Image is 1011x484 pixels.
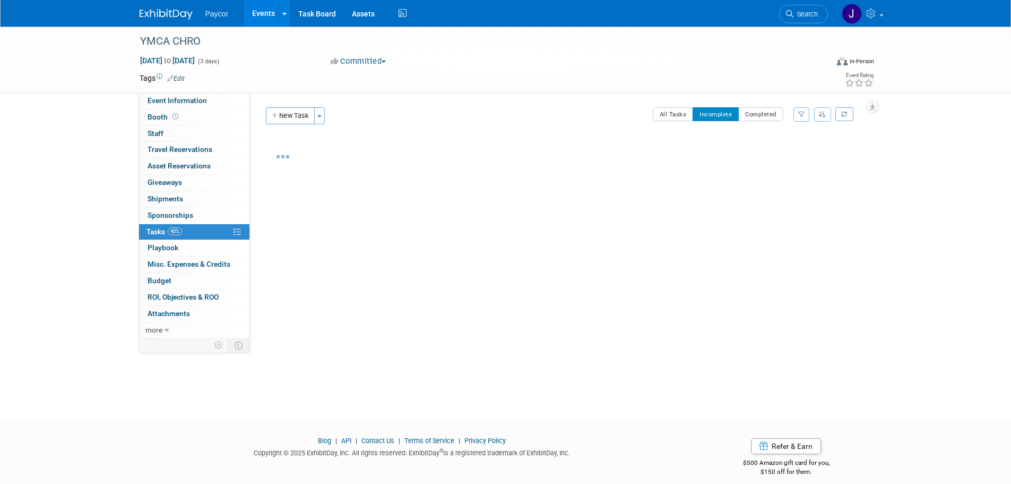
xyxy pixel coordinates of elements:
[793,10,818,18] span: Search
[396,437,403,445] span: |
[701,468,872,477] div: $150 off for them.
[162,56,172,65] span: to
[845,73,874,78] div: Event Rating
[148,129,163,138] span: Staff
[139,175,249,191] a: Giveaways
[148,243,178,252] span: Playbook
[341,437,351,445] a: API
[139,93,249,109] a: Event Information
[148,293,219,301] span: ROI, Objectives & ROO
[148,178,182,186] span: Giveaways
[653,107,694,121] button: All Tasks
[693,107,739,121] button: Incomplete
[148,194,183,203] span: Shipments
[139,158,249,174] a: Asset Reservations
[139,126,249,142] a: Staff
[327,56,390,67] button: Committed
[170,113,180,121] span: Booth not reserved yet
[205,10,229,18] span: Paycor
[139,322,249,338] a: more
[139,142,249,158] a: Travel Reservations
[140,56,195,65] span: [DATE] [DATE]
[148,162,211,170] span: Asset Reservations
[148,145,212,154] span: Travel Reservations
[148,260,230,268] span: Misc. Expenses & Credits
[849,57,874,65] div: In-Person
[276,155,289,158] img: loading...
[139,109,249,125] a: Booth
[136,32,812,51] div: YMCA CHRO
[168,227,182,235] span: 40%
[228,338,249,352] td: Toggle Event Tabs
[148,276,171,285] span: Budget
[751,438,821,454] a: Refer & Earn
[701,452,872,476] div: $500 Amazon gift card for you,
[145,326,162,334] span: more
[139,257,249,273] a: Misc. Expenses & Credits
[140,9,193,20] img: ExhibitDay
[139,273,249,289] a: Budget
[361,437,394,445] a: Contact Us
[148,309,190,318] span: Attachments
[146,227,182,236] span: Tasks
[139,240,249,256] a: Playbook
[333,437,340,445] span: |
[140,446,685,458] div: Copyright © 2025 ExhibitDay, Inc. All rights reserved. ExhibitDay is a registered trademark of Ex...
[139,208,249,224] a: Sponsorships
[318,437,331,445] a: Blog
[738,107,783,121] button: Completed
[765,55,875,71] div: Event Format
[148,96,207,105] span: Event Information
[197,58,219,65] span: (3 days)
[456,437,463,445] span: |
[139,306,249,322] a: Attachments
[148,113,180,121] span: Booth
[779,5,828,23] a: Search
[266,107,315,124] button: New Task
[464,437,506,445] a: Privacy Policy
[148,211,193,219] span: Sponsorships
[835,107,853,121] a: Refresh
[139,224,249,240] a: Tasks40%
[139,191,249,207] a: Shipments
[353,437,360,445] span: |
[140,73,185,83] td: Tags
[404,437,454,445] a: Terms of Service
[210,338,228,352] td: Personalize Event Tab Strip
[139,290,249,305] a: ROI, Objectives & ROO
[842,4,862,24] img: Jenny Campbell
[167,75,185,82] a: Edit
[439,448,443,454] sup: ®
[837,57,848,65] img: Format-Inperson.png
